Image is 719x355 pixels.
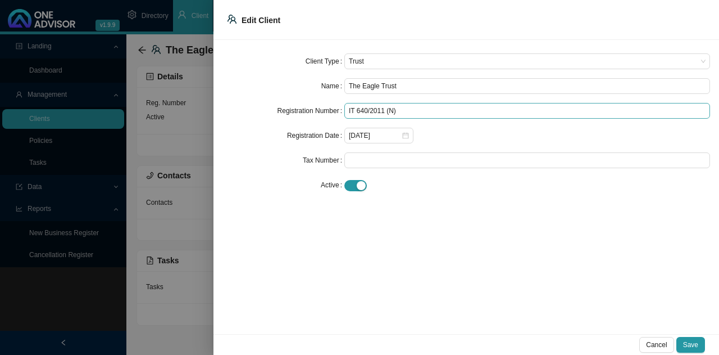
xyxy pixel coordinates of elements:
button: Cancel [639,337,674,353]
label: Registration Date [287,128,344,143]
span: Edit Client [242,16,280,25]
label: Tax Number [303,152,344,168]
input: Select date [349,130,401,141]
span: Cancel [646,339,667,350]
span: Trust [349,54,706,69]
button: Save [676,337,705,353]
span: team [227,14,237,24]
span: Save [683,339,698,350]
label: Registration Number [277,103,344,119]
label: Client Type [306,53,344,69]
label: Active [321,177,344,193]
label: Name [321,78,344,94]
